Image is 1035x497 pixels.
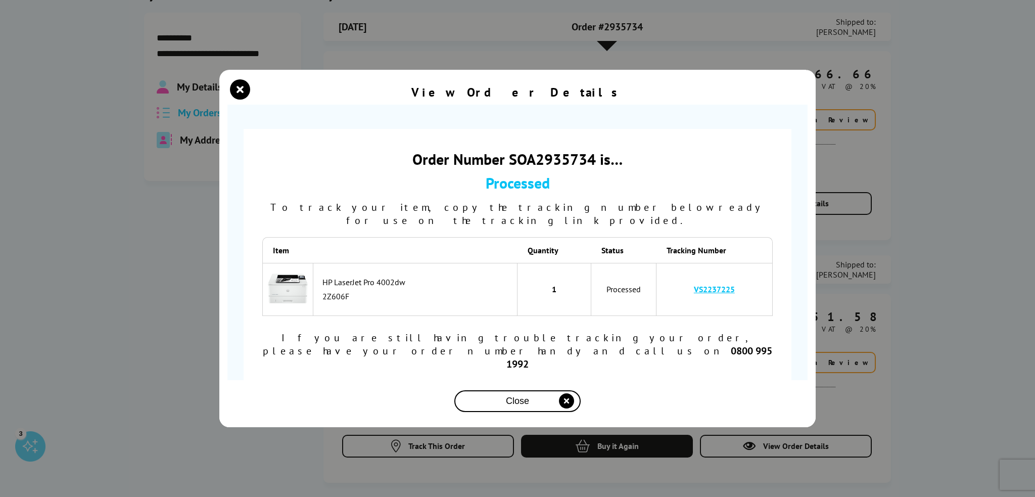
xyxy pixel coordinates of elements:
[506,396,529,406] span: Close
[506,344,772,371] b: 0800 995 1992
[591,237,656,263] th: Status
[517,263,591,316] td: 1
[322,291,512,301] div: 2Z606F
[268,268,308,308] img: HP LaserJet Pro 4002dw
[262,237,313,263] th: Item
[262,149,773,169] div: Order Number SOA2935734 is…
[591,263,656,316] td: Processed
[262,331,773,371] div: If you are still having trouble tracking your order, please have your order number handy and call...
[694,284,735,294] a: VS2237225
[232,82,248,97] button: close modal
[411,84,624,100] div: View Order Details
[270,201,765,227] span: To track your item, copy the tracking number below ready for use on the tracking link provided.
[656,237,773,263] th: Tracking Number
[322,277,512,287] div: HP LaserJet Pro 4002dw
[454,390,581,412] button: close modal
[262,173,773,193] div: Processed
[517,237,591,263] th: Quantity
